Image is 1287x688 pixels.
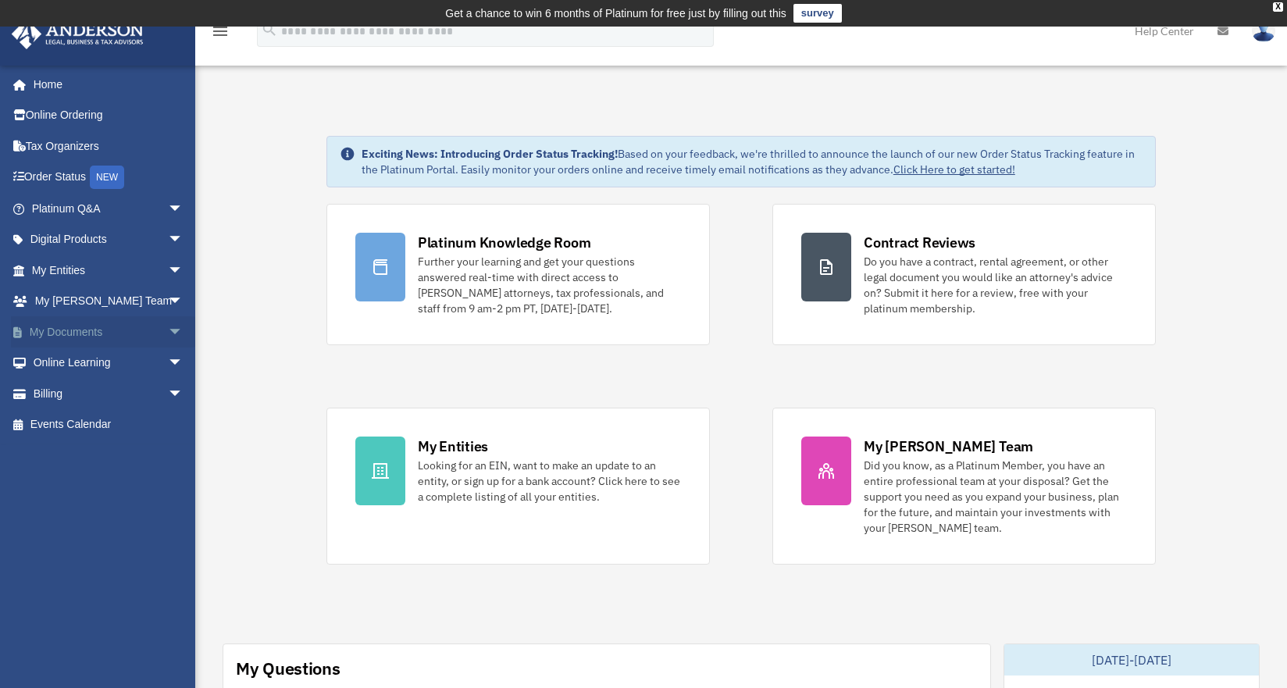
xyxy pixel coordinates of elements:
a: Online Ordering [11,100,207,131]
div: NEW [90,166,124,189]
span: arrow_drop_down [168,316,199,348]
a: My [PERSON_NAME] Teamarrow_drop_down [11,286,207,317]
a: Online Learningarrow_drop_down [11,348,207,379]
a: Click Here to get started! [893,162,1015,176]
div: My [PERSON_NAME] Team [864,437,1033,456]
div: [DATE]-[DATE] [1004,644,1259,676]
span: arrow_drop_down [168,255,199,287]
div: Did you know, as a Platinum Member, you have an entire professional team at your disposal? Get th... [864,458,1127,536]
a: My Entities Looking for an EIN, want to make an update to an entity, or sign up for a bank accoun... [326,408,710,565]
a: Tax Organizers [11,130,207,162]
span: arrow_drop_down [168,378,199,410]
a: Billingarrow_drop_down [11,378,207,409]
div: Further your learning and get your questions answered real-time with direct access to [PERSON_NAM... [418,254,681,316]
div: Looking for an EIN, want to make an update to an entity, or sign up for a bank account? Click her... [418,458,681,504]
span: arrow_drop_down [168,193,199,225]
strong: Exciting News: Introducing Order Status Tracking! [362,147,618,161]
div: close [1273,2,1283,12]
a: My Entitiesarrow_drop_down [11,255,207,286]
div: My Entities [418,437,488,456]
a: Platinum Q&Aarrow_drop_down [11,193,207,224]
span: arrow_drop_down [168,286,199,318]
a: Digital Productsarrow_drop_down [11,224,207,255]
div: Contract Reviews [864,233,975,252]
img: User Pic [1252,20,1275,42]
a: survey [793,4,842,23]
div: Platinum Knowledge Room [418,233,591,252]
a: My [PERSON_NAME] Team Did you know, as a Platinum Member, you have an entire professional team at... [772,408,1156,565]
span: arrow_drop_down [168,224,199,256]
a: My Documentsarrow_drop_down [11,316,207,348]
a: menu [211,27,230,41]
div: Get a chance to win 6 months of Platinum for free just by filling out this [445,4,786,23]
a: Home [11,69,199,100]
img: Anderson Advisors Platinum Portal [7,19,148,49]
i: search [261,21,278,38]
a: Contract Reviews Do you have a contract, rental agreement, or other legal document you would like... [772,204,1156,345]
a: Platinum Knowledge Room Further your learning and get your questions answered real-time with dire... [326,204,710,345]
span: arrow_drop_down [168,348,199,380]
div: Based on your feedback, we're thrilled to announce the launch of our new Order Status Tracking fe... [362,146,1143,177]
a: Events Calendar [11,409,207,440]
div: Do you have a contract, rental agreement, or other legal document you would like an attorney's ad... [864,254,1127,316]
i: menu [211,22,230,41]
div: My Questions [236,657,340,680]
a: Order StatusNEW [11,162,207,194]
